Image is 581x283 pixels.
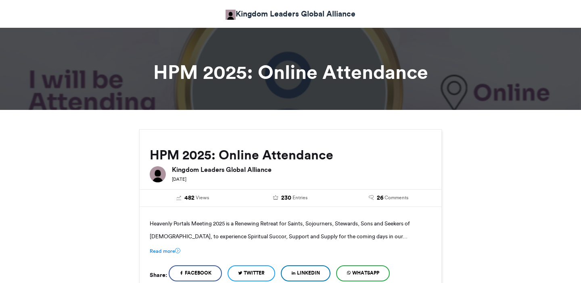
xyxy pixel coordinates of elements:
[226,8,355,20] a: Kingdom Leaders Global Alliance
[184,194,194,202] span: 482
[150,166,166,182] img: Kingdom Leaders Global Alliance
[385,194,408,201] span: Comments
[281,194,291,202] span: 230
[172,166,431,173] h6: Kingdom Leaders Global Alliance
[226,10,236,20] img: Kingdom Leaders Global Alliance
[377,194,383,202] span: 26
[150,217,431,243] p: Heavenly Portals Meeting 2025 is a Renewing Retreat for Saints, Sojourners, Stewards, Sons and Se...
[345,194,431,202] a: 26 Comments
[228,265,275,281] a: Twitter
[352,269,379,277] span: WhatsApp
[172,176,186,182] small: [DATE]
[150,270,167,280] h5: Share:
[297,269,320,277] span: LinkedIn
[281,265,330,281] a: LinkedIn
[67,62,514,82] h1: HPM 2025: Online Attendance
[169,265,222,281] a: Facebook
[150,148,431,162] h2: HPM 2025: Online Attendance
[336,265,390,281] a: WhatsApp
[196,194,209,201] span: Views
[185,269,211,277] span: Facebook
[244,269,265,277] span: Twitter
[248,194,334,202] a: 230 Entries
[150,194,236,202] a: 482 Views
[293,194,307,201] span: Entries
[150,247,180,255] a: Read more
